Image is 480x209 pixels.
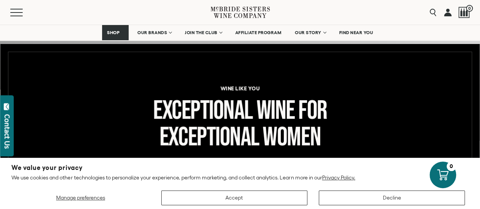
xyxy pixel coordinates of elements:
[298,95,327,127] span: for
[56,195,105,201] span: Manage preferences
[257,95,295,127] span: Wine
[10,9,38,16] button: Mobile Menu Trigger
[11,174,469,181] p: We use cookies and other technologies to personalize your experience, perform marketing, and coll...
[295,30,321,35] span: OUR STORY
[235,30,282,35] span: AFFILIATE PROGRAM
[159,121,259,153] span: Exceptional
[180,25,227,40] a: JOIN THE CLUB
[107,30,120,35] span: SHOP
[161,190,307,205] button: Accept
[11,190,150,205] button: Manage preferences
[319,190,465,205] button: Decline
[185,30,217,35] span: JOIN THE CLUB
[230,25,286,40] a: AFFILIATE PROGRAM
[132,25,176,40] a: OUR BRANDS
[322,174,355,181] a: Privacy Policy.
[137,30,167,35] span: OUR BRANDS
[11,165,469,171] h2: We value your privacy
[263,121,320,153] span: Women
[290,25,330,40] a: OUR STORY
[447,162,456,171] div: 0
[3,114,11,149] div: Contact Us
[339,30,373,35] span: FIND NEAR YOU
[6,86,474,91] h6: wine like you
[153,95,253,127] span: Exceptional
[334,25,378,40] a: FIND NEAR YOU
[102,25,129,40] a: SHOP
[466,5,473,12] span: 0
